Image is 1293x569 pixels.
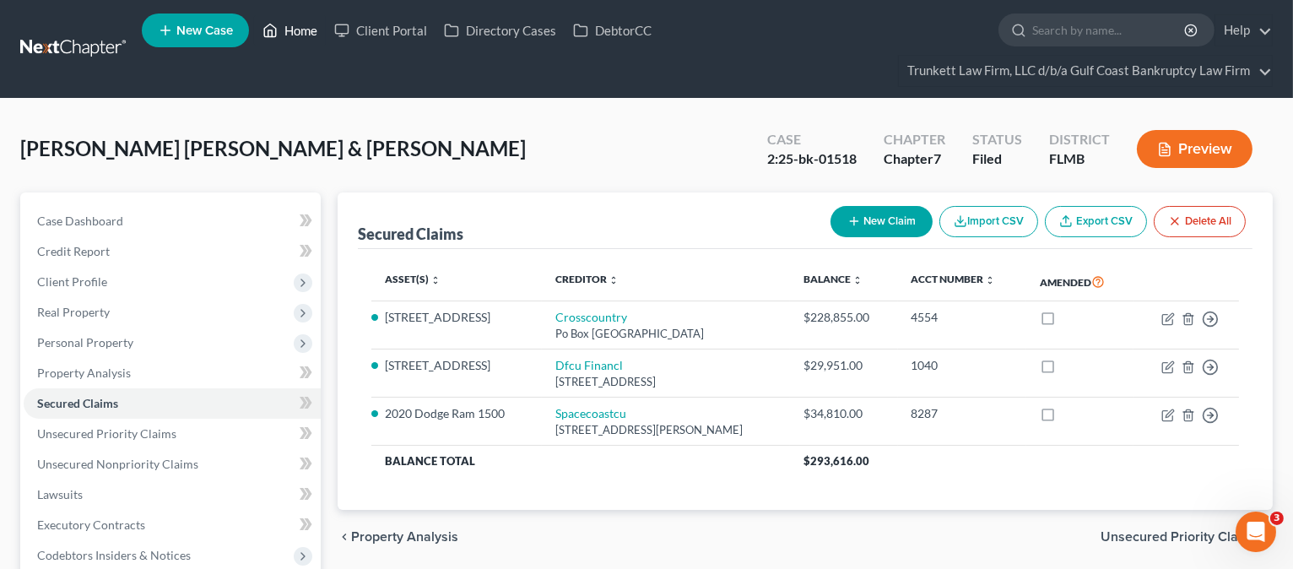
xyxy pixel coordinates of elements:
a: Lawsuits [24,480,321,510]
input: Search by name... [1032,14,1187,46]
li: 2020 Dodge Ram 1500 [385,405,528,422]
span: Property Analysis [37,366,131,380]
span: Lawsuits [37,487,83,501]
iframe: Intercom live chat [1236,512,1276,552]
div: $228,855.00 [803,309,884,326]
i: unfold_more [609,275,619,285]
a: Secured Claims [24,388,321,419]
div: [STREET_ADDRESS] [555,374,776,390]
span: Credit Report [37,244,110,258]
div: 1040 [912,357,1014,374]
a: DebtorCC [565,15,660,46]
a: Credit Report [24,236,321,267]
span: Executory Contracts [37,518,145,532]
span: Unsecured Priority Claims [1101,530,1259,544]
span: Property Analysis [351,530,458,544]
div: Status [972,130,1022,149]
span: Client Profile [37,274,107,289]
button: Preview [1137,130,1252,168]
a: Property Analysis [24,358,321,388]
i: unfold_more [986,275,996,285]
button: Import CSV [939,206,1038,237]
span: 7 [933,150,941,166]
a: Acct Number unfold_more [912,273,996,285]
th: Balance Total [371,446,790,476]
div: $29,951.00 [803,357,884,374]
button: Unsecured Priority Claims chevron_right [1101,530,1273,544]
button: New Claim [830,206,933,237]
div: Secured Claims [358,224,463,244]
a: Trunkett Law Firm, LLC d/b/a Gulf Coast Bankruptcy Law Firm [899,56,1272,86]
a: Export CSV [1045,206,1147,237]
span: Real Property [37,305,110,319]
i: unfold_more [430,275,441,285]
div: Filed [972,149,1022,169]
span: Secured Claims [37,396,118,410]
div: 2:25-bk-01518 [767,149,857,169]
a: Client Portal [326,15,436,46]
button: chevron_left Property Analysis [338,530,458,544]
span: 3 [1270,512,1284,525]
span: $293,616.00 [803,454,869,468]
div: [STREET_ADDRESS][PERSON_NAME] [555,422,776,438]
div: 8287 [912,405,1014,422]
th: Amended [1026,263,1133,301]
li: [STREET_ADDRESS] [385,357,528,374]
a: Home [254,15,326,46]
a: Directory Cases [436,15,565,46]
div: 4554 [912,309,1014,326]
span: Personal Property [37,335,133,350]
span: Codebtors Insiders & Notices [37,548,191,562]
a: Help [1215,15,1272,46]
div: Chapter [884,130,945,149]
a: Creditor unfold_more [555,273,619,285]
button: Delete All [1154,206,1246,237]
a: Balance unfold_more [803,273,863,285]
a: Dfcu Financl [555,358,623,372]
a: Unsecured Nonpriority Claims [24,449,321,480]
span: Unsecured Priority Claims [37,426,176,441]
div: District [1049,130,1110,149]
li: [STREET_ADDRESS] [385,309,528,326]
a: Spacecoastcu [555,406,626,420]
i: chevron_left [338,530,351,544]
span: Case Dashboard [37,214,123,228]
div: FLMB [1049,149,1110,169]
div: Po Box [GEOGRAPHIC_DATA] [555,326,776,342]
span: New Case [176,24,233,37]
div: $34,810.00 [803,405,884,422]
div: Case [767,130,857,149]
span: [PERSON_NAME] [PERSON_NAME] & [PERSON_NAME] [20,136,526,160]
a: Unsecured Priority Claims [24,419,321,449]
a: Case Dashboard [24,206,321,236]
div: Chapter [884,149,945,169]
a: Crosscountry [555,310,627,324]
a: Executory Contracts [24,510,321,540]
a: Asset(s) unfold_more [385,273,441,285]
i: unfold_more [852,275,863,285]
span: Unsecured Nonpriority Claims [37,457,198,471]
